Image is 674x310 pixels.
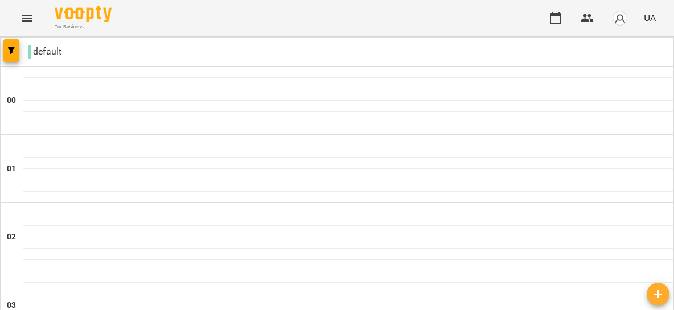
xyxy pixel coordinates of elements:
button: UA [639,7,660,28]
button: Menu [14,5,41,32]
h6: 01 [7,163,16,175]
span: UA [644,12,656,24]
img: avatar_s.png [612,10,628,26]
h6: 02 [7,231,16,243]
p: default [28,45,61,59]
span: For Business [55,23,112,31]
button: Створити урок [647,283,669,305]
h6: 00 [7,94,16,107]
img: Voopty Logo [55,6,112,22]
